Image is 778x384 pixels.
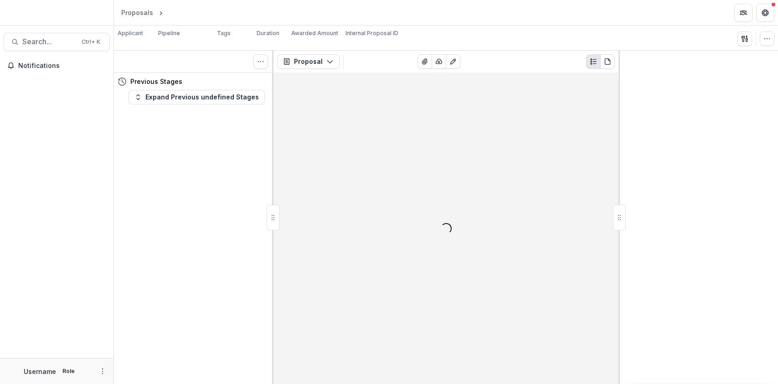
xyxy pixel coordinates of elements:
[586,54,601,69] button: Plaintext view
[217,29,231,37] p: Tags
[97,366,108,377] button: More
[277,54,340,69] button: Proposal
[600,54,615,69] button: PDF view
[24,367,56,376] p: Username
[417,54,432,69] button: View Attached Files
[130,77,182,86] h4: Previous Stages
[121,8,153,17] div: Proposals
[158,29,180,37] p: Pipeline
[291,29,338,37] p: Awarded Amount
[345,29,398,37] p: Internal Proposal ID
[118,6,204,19] nav: breadcrumb
[118,29,143,37] p: Applicant
[60,367,77,375] p: Role
[129,90,265,104] button: Expand Previous undefined Stages
[18,62,106,70] span: Notifications
[4,33,110,51] button: Search...
[734,4,752,22] button: Partners
[118,6,157,19] a: Proposals
[80,37,102,47] div: Ctrl + K
[756,4,774,22] button: Get Help
[257,29,279,37] p: Duration
[4,58,110,73] button: Notifications
[446,54,460,69] button: Edit as form
[253,54,268,69] button: Toggle View Cancelled Tasks
[22,37,76,46] span: Search...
